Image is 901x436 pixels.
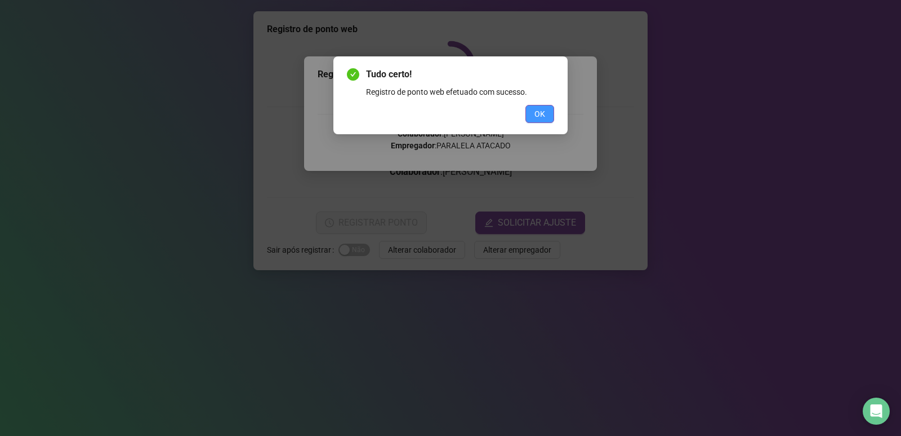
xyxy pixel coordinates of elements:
[366,86,554,98] div: Registro de ponto web efetuado com sucesso.
[366,68,554,81] span: Tudo certo!
[863,398,890,425] div: Open Intercom Messenger
[525,105,554,123] button: OK
[534,108,545,120] span: OK
[347,68,359,81] span: check-circle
